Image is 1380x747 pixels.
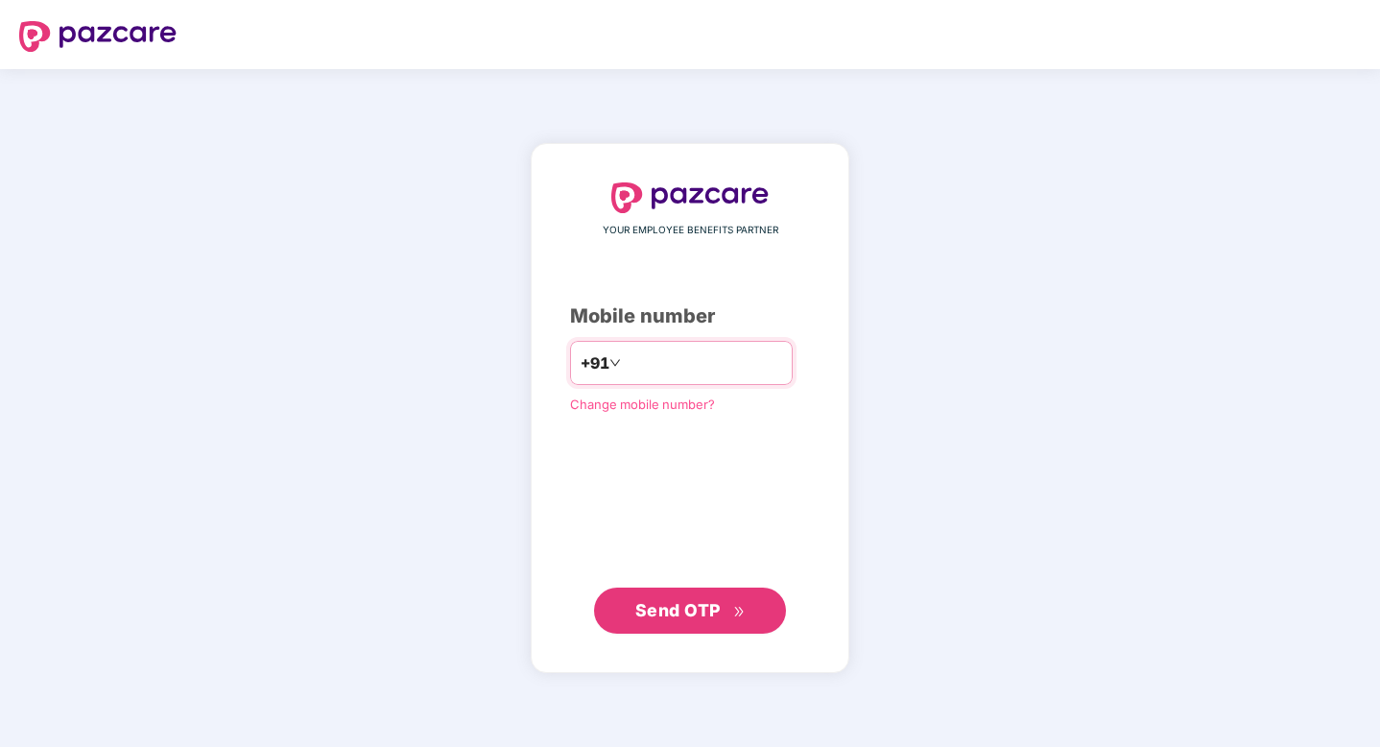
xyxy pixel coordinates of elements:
[609,357,621,369] span: down
[570,301,810,331] div: Mobile number
[635,600,721,620] span: Send OTP
[570,397,715,412] a: Change mobile number?
[611,182,769,213] img: logo
[603,223,778,238] span: YOUR EMPLOYEE BENEFITS PARTNER
[19,21,177,52] img: logo
[594,588,786,634] button: Send OTPdouble-right
[581,351,609,375] span: +91
[733,606,746,618] span: double-right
